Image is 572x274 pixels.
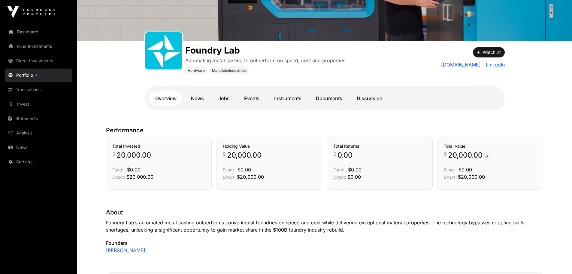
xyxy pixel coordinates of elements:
[5,141,72,154] a: News
[333,150,336,158] span: $
[5,69,72,82] a: Portfolio
[188,68,205,73] span: Hardware
[149,91,500,106] nav: Tabs
[5,97,72,111] a: Invest
[5,40,72,53] a: Fund Investments
[126,174,153,180] span: $20,000.00
[5,112,72,125] a: Statements
[5,155,72,168] a: Settings
[149,91,183,106] a: Overview
[185,57,347,64] p: Automating metal casting to outperform on speed, cost and properties.
[459,167,472,173] span: $0.00
[112,167,123,172] span: Fund:
[441,61,481,68] a: [DOMAIN_NAME]
[112,143,205,149] h3: Total Invested
[310,91,348,106] a: Documents
[106,208,543,217] p: About
[223,143,316,149] h3: Holding Value
[5,25,72,38] a: Dashboard
[106,126,543,134] p: Performance
[238,167,251,173] span: $0.00
[444,174,457,180] span: Direct:
[473,47,505,57] button: Watchlist
[212,68,247,73] span: Materials/Industrials
[112,150,115,158] span: $
[444,143,537,149] h3: Total Value
[444,150,447,158] span: $
[448,150,491,160] span: 20,000.00
[117,150,151,160] span: 20,000.00
[106,239,543,247] p: Founders
[212,91,236,106] a: Jobs
[147,35,180,67] img: Factor-favicon.svg
[268,91,307,106] a: Instruments
[333,143,426,149] h3: Total Returns
[458,174,485,180] span: $20,000.00
[106,247,145,254] a: [PERSON_NAME]
[483,61,505,68] a: LinkedIn
[185,45,347,56] h1: Foundry Lab
[238,91,266,106] a: Events
[112,174,125,180] span: Direct:
[5,54,72,67] a: Direct Investments
[351,91,389,106] a: Discussion
[223,150,226,158] span: $
[227,150,262,160] span: 20,000.00
[444,167,455,172] span: Fund:
[348,167,362,173] span: $0.00
[5,83,72,96] a: Transactions
[5,126,72,140] a: Analysis
[333,167,344,172] span: Fund:
[223,174,236,180] span: Direct:
[223,167,234,172] span: Fund:
[237,174,264,180] span: $20,000.00
[106,219,543,233] p: Foundry Lab’s automated metal casting outperforms conventional foundries on speed and cost while ...
[333,174,346,180] span: Direct:
[347,174,361,180] span: $0.00
[127,167,141,173] span: $0.00
[542,245,572,274] iframe: Chat Widget
[337,150,353,160] span: 0.00
[7,6,55,18] img: Icehouse Ventures Logo
[185,91,210,106] a: News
